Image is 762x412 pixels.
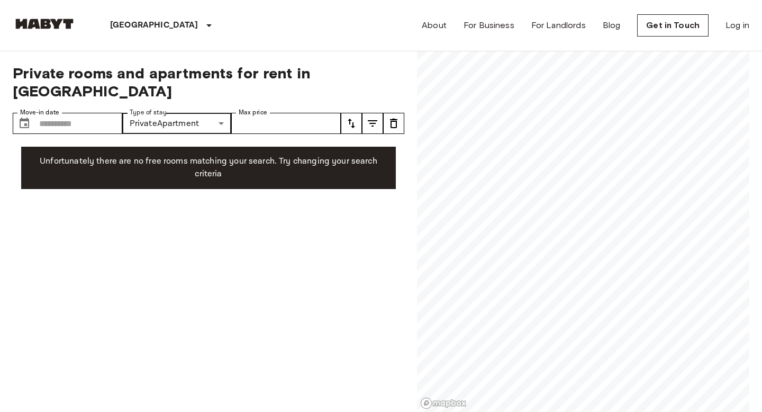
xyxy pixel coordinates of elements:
[422,19,447,32] a: About
[420,397,467,409] a: Mapbox logo
[130,108,167,117] label: Type of stay
[531,19,586,32] a: For Landlords
[603,19,621,32] a: Blog
[464,19,514,32] a: For Business
[13,64,404,100] span: Private rooms and apartments for rent in [GEOGRAPHIC_DATA]
[110,19,198,32] p: [GEOGRAPHIC_DATA]
[13,19,76,29] img: Habyt
[20,108,59,117] label: Move-in date
[341,113,362,134] button: tune
[14,113,35,134] button: Choose date
[637,14,709,37] a: Get in Touch
[725,19,749,32] a: Log in
[362,113,383,134] button: tune
[122,113,232,134] div: PrivateApartment
[239,108,267,117] label: Max price
[30,155,387,181] p: Unfortunately there are no free rooms matching your search. Try changing your search criteria
[383,113,404,134] button: tune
